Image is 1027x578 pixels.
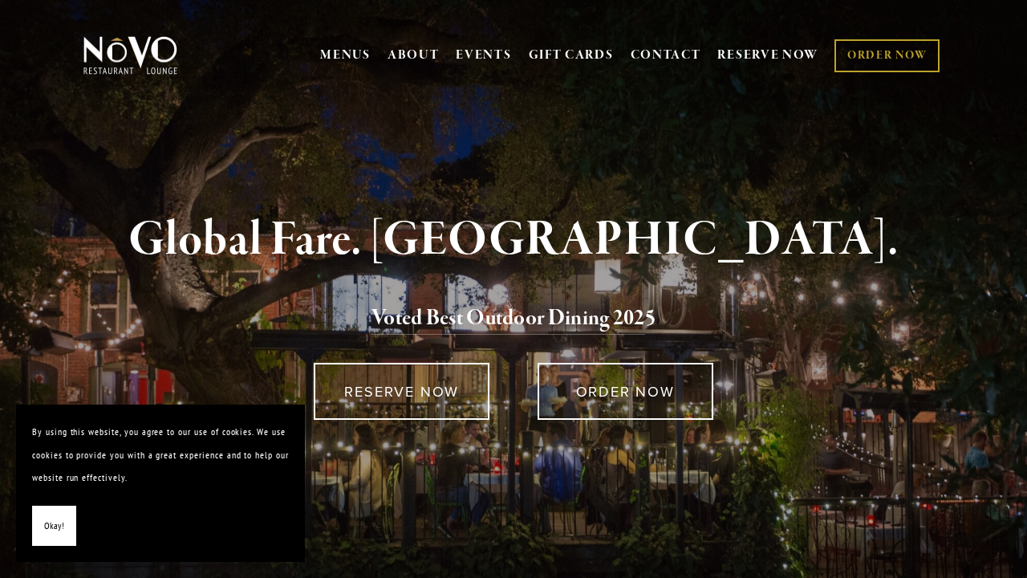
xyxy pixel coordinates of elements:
[456,47,511,63] a: EVENTS
[834,39,940,72] a: ORDER NOW
[32,506,76,547] button: Okay!
[44,515,64,538] span: Okay!
[538,363,713,420] a: ORDER NOW
[371,304,645,335] a: Voted Best Outdoor Dining 202
[32,421,289,490] p: By using this website, you agree to our use of cookies. We use cookies to provide you with a grea...
[128,210,898,271] strong: Global Fare. [GEOGRAPHIC_DATA].
[529,40,614,71] a: GIFT CARDS
[388,47,440,63] a: ABOUT
[717,40,818,71] a: RESERVE NOW
[631,40,701,71] a: CONTACT
[314,363,489,420] a: RESERVE NOW
[16,405,305,562] section: Cookie banner
[80,35,181,75] img: Novo Restaurant &amp; Lounge
[107,302,921,336] h2: 5
[320,47,371,63] a: MENUS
